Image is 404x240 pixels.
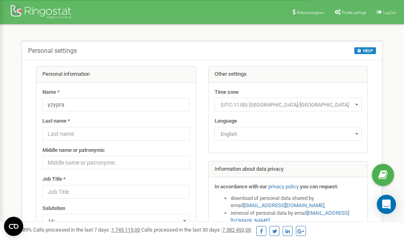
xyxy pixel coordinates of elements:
[36,67,196,83] div: Personal information
[217,99,359,111] span: (UTC-11:00) Pacific/Midway
[222,227,251,233] u: 7 382 453,00
[42,147,105,154] label: Middle name or patronymic
[215,89,239,96] label: Time zone
[33,227,140,233] span: Calls processed in the last 7 days :
[215,184,267,190] strong: In accordance with our
[217,129,359,140] span: English
[209,161,368,177] div: Information about data privacy
[297,10,324,15] span: Referral program
[231,210,362,224] li: removal of personal data by email ,
[141,227,251,233] span: Calls processed in the last 30 days :
[42,214,190,228] span: Mr.
[268,184,299,190] a: privacy policy
[342,10,366,15] span: Profile settings
[354,47,376,54] button: HELP
[42,117,70,125] label: Last name *
[42,175,66,183] label: Job Title *
[243,202,324,208] a: [EMAIL_ADDRESS][DOMAIN_NAME]
[300,184,338,190] strong: you can request:
[377,195,396,214] div: Open Intercom Messenger
[42,185,190,199] input: Job Title
[215,98,362,111] span: (UTC-11:00) Pacific/Midway
[231,195,362,210] li: download of personal data shared by email ,
[42,89,60,96] label: Name *
[45,216,187,227] span: Mr.
[215,127,362,141] span: English
[209,67,368,83] div: Other settings
[28,47,77,54] h5: Personal settings
[215,117,237,125] label: Language
[42,127,190,141] input: Last name
[383,10,396,15] span: Log Out
[42,98,190,111] input: Name
[111,227,140,233] u: 1 745 115,00
[42,205,65,212] label: Salutation
[4,217,23,236] button: Open CMP widget
[42,156,190,169] input: Middle name or patronymic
